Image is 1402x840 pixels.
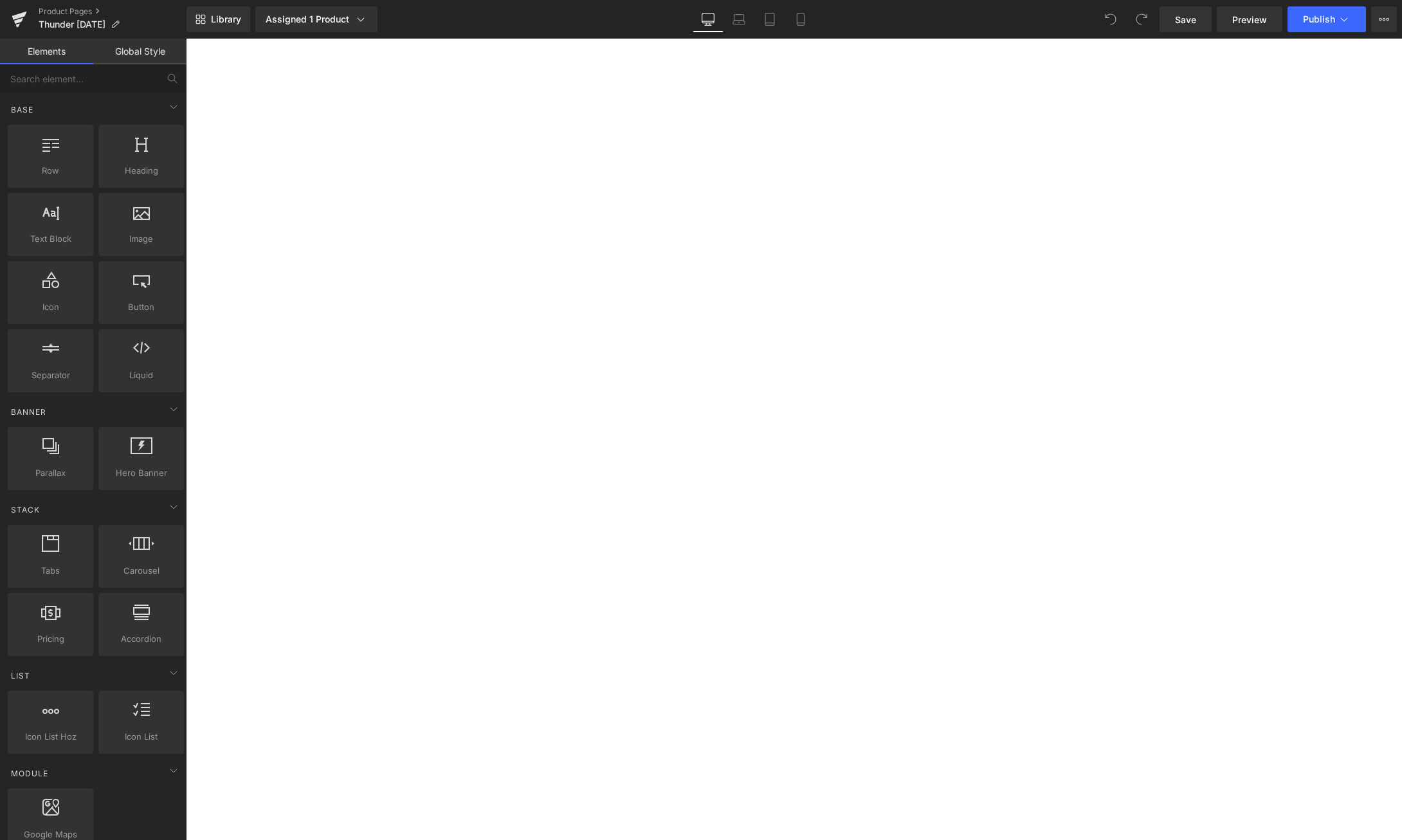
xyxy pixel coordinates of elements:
span: Publish [1303,14,1335,24]
span: Hero Banner [102,466,180,480]
span: Stack [10,504,41,516]
a: Preview [1217,6,1282,32]
span: Image [102,232,180,246]
span: Thunder [DATE] [39,19,105,30]
button: Publish [1288,6,1366,32]
span: Row [12,164,89,178]
span: Parallax [12,466,89,480]
span: Preview [1232,13,1267,26]
a: Product Pages [39,6,187,17]
span: Text Block [12,232,89,246]
span: Carousel [102,564,180,578]
div: Assigned 1 Product [266,13,367,26]
span: Icon [12,300,89,314]
a: Tablet [754,6,785,32]
a: Laptop [724,6,754,32]
button: More [1371,6,1397,32]
span: Icon List [102,730,180,744]
span: List [10,670,32,682]
span: Separator [12,369,89,382]
button: Redo [1129,6,1154,32]
span: Accordion [102,632,180,646]
span: Base [10,104,35,116]
span: Save [1175,13,1196,26]
span: Heading [102,164,180,178]
button: Undo [1098,6,1124,32]
span: Banner [10,406,48,418]
span: Tabs [12,564,89,578]
span: Module [10,767,50,780]
a: Desktop [693,6,724,32]
span: Button [102,300,180,314]
a: Mobile [785,6,816,32]
span: Icon List Hoz [12,730,89,744]
a: Global Style [93,39,187,64]
span: Pricing [12,632,89,646]
span: Library [211,14,241,25]
span: Liquid [102,369,180,382]
a: New Library [187,6,250,32]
